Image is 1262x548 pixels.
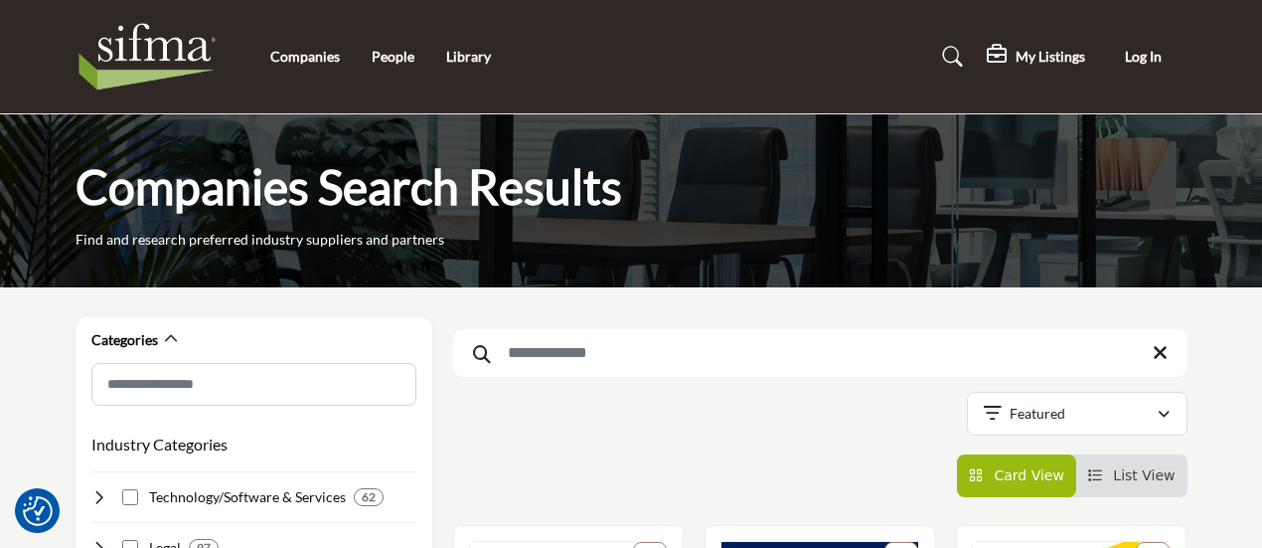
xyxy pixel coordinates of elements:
button: Consent Preferences [23,496,53,526]
span: Log In [1125,48,1162,65]
a: Library [446,48,491,65]
h2: Categories [91,330,158,350]
h4: Technology/Software & Services: Developing and implementing technology solutions to support secur... [149,487,346,507]
p: Featured [1010,404,1065,424]
span: List View [1113,467,1175,483]
div: 62 Results For Technology/Software & Services [354,488,384,506]
a: View Card [969,467,1064,483]
a: Companies [270,48,340,65]
button: Featured [967,392,1187,436]
h5: My Listings [1016,48,1085,66]
h1: Companies Search Results [76,156,622,218]
li: List View [1076,455,1187,497]
span: Card View [994,467,1063,483]
a: View List [1088,467,1176,483]
img: Revisit consent button [23,496,53,526]
button: Industry Categories [91,433,228,457]
p: Find and research preferred industry suppliers and partners [76,230,444,250]
button: Log In [1100,39,1187,76]
a: Search [923,41,976,73]
input: Search Keyword [453,329,1187,377]
input: Select Technology/Software & Services checkbox [122,489,138,505]
a: People [372,48,414,65]
input: Search Category [91,363,416,406]
li: Card View [957,455,1076,497]
div: My Listings [987,45,1085,69]
img: Site Logo [76,17,230,96]
b: 62 [362,490,376,504]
